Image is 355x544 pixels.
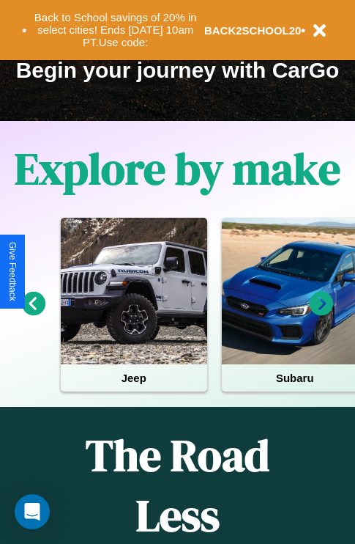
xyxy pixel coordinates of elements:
b: BACK2SCHOOL20 [204,24,302,37]
h1: Explore by make [15,139,340,199]
button: Back to School savings of 20% in select cities! Ends [DATE] 10am PT.Use code: [27,7,204,53]
div: Give Feedback [7,242,18,301]
div: Open Intercom Messenger [15,494,50,529]
h4: Jeep [61,364,207,392]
